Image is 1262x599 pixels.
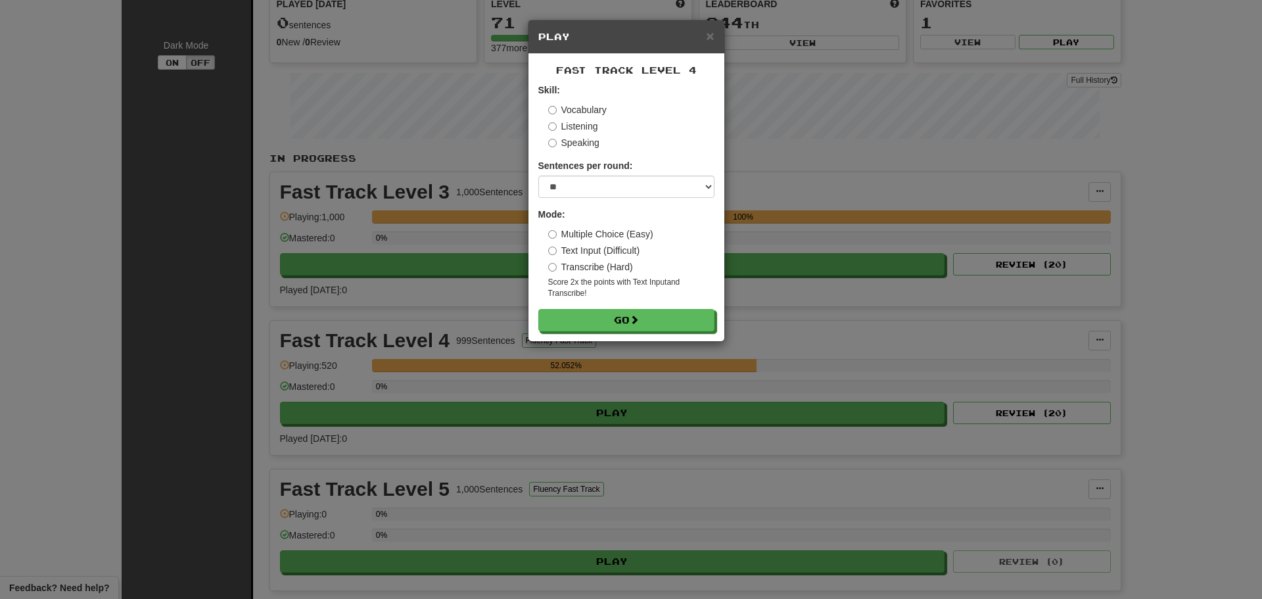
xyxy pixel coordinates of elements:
span: Fast Track Level 4 [556,64,697,76]
input: Text Input (Difficult) [548,247,557,255]
small: Score 2x the points with Text Input and Transcribe ! [548,277,714,299]
label: Speaking [548,136,599,149]
input: Listening [548,122,557,131]
span: × [706,28,714,43]
label: Multiple Choice (Easy) [548,228,653,241]
label: Text Input (Difficult) [548,244,640,257]
strong: Skill: [538,85,560,95]
input: Speaking [548,139,557,147]
h5: Play [538,30,714,43]
label: Transcribe (Hard) [548,260,633,274]
input: Transcribe (Hard) [548,263,557,272]
label: Listening [548,120,598,133]
label: Vocabulary [548,103,607,116]
input: Multiple Choice (Easy) [548,230,557,239]
input: Vocabulary [548,106,557,114]
strong: Mode: [538,209,565,220]
label: Sentences per round: [538,159,633,172]
button: Close [706,29,714,43]
button: Go [538,309,714,331]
